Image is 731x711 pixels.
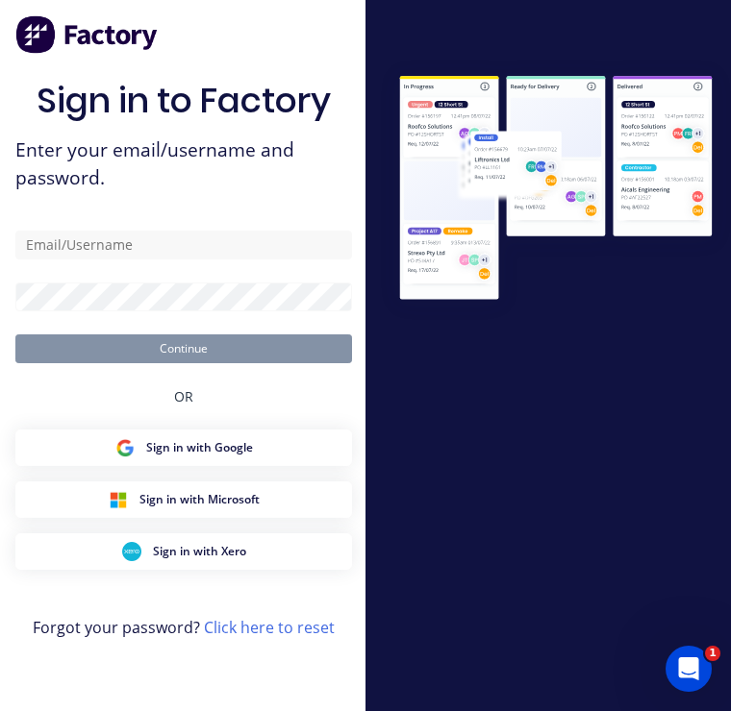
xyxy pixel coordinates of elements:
[37,80,331,121] h1: Sign in to Factory
[15,231,352,259] input: Email/Username
[33,616,335,639] span: Forgot your password?
[109,490,128,509] img: Microsoft Sign in
[174,363,193,429] div: OR
[15,334,352,363] button: Continue
[15,15,160,54] img: Factory
[15,429,352,466] button: Google Sign inSign in with Google
[15,533,352,570] button: Xero Sign inSign in with Xero
[139,491,260,508] span: Sign in with Microsoft
[705,646,720,661] span: 1
[153,543,246,560] span: Sign in with Xero
[204,617,335,638] a: Click here to reset
[146,439,253,456] span: Sign in with Google
[115,438,135,457] img: Google Sign in
[666,646,712,692] iframe: Intercom live chat
[381,59,731,320] img: Sign in
[122,542,141,561] img: Xero Sign in
[15,481,352,518] button: Microsoft Sign inSign in with Microsoft
[15,136,352,192] span: Enter your email/username and password.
